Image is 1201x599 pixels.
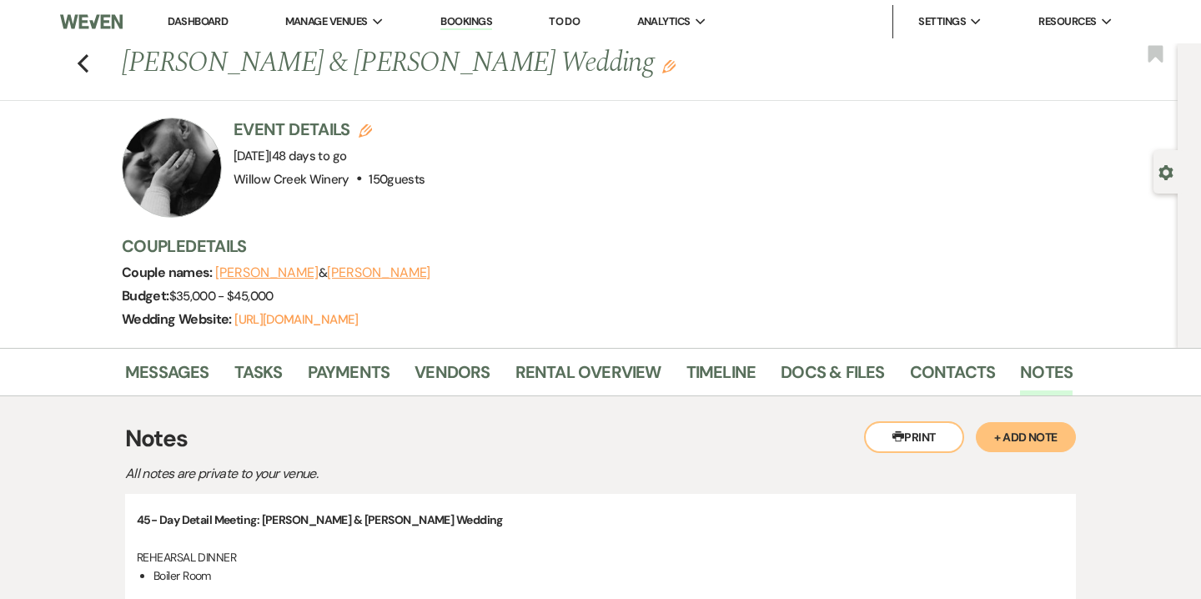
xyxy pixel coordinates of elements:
span: Manage Venues [285,13,368,30]
button: Print [864,421,964,453]
button: + Add Note [976,422,1076,452]
a: Docs & Files [781,359,884,395]
span: Settings [918,13,966,30]
a: To Do [549,14,580,28]
button: Edit [662,58,676,73]
a: Dashboard [168,14,228,28]
strong: 45- Day Detail Meeting: [PERSON_NAME] & [PERSON_NAME] Wedding [137,512,503,527]
a: Timeline [686,359,756,395]
button: [PERSON_NAME] [215,266,319,279]
a: Contacts [910,359,996,395]
span: Resources [1038,13,1096,30]
span: & [215,264,430,281]
a: Messages [125,359,209,395]
span: | [269,148,346,164]
a: Payments [308,359,390,395]
button: [PERSON_NAME] [327,266,430,279]
p: All notes are private to your venue. [125,463,709,485]
span: Wedding Website: [122,310,234,328]
a: [URL][DOMAIN_NAME] [234,311,358,328]
span: Budget: [122,287,169,305]
a: Bookings [440,14,492,30]
img: Weven Logo [60,4,123,39]
h3: Couple Details [122,234,1056,258]
span: Couple names: [122,264,215,281]
a: Vendors [415,359,490,395]
span: Analytics [637,13,691,30]
span: [DATE] [234,148,346,164]
h3: Notes [125,421,1076,456]
span: Willow Creek Winery [234,171,349,188]
span: 150 guests [369,171,425,188]
a: Rental Overview [515,359,661,395]
span: 48 days to go [272,148,347,164]
button: Open lead details [1158,164,1173,179]
a: Notes [1020,359,1073,395]
a: Tasks [234,359,283,395]
h3: Event Details [234,118,425,141]
span: $35,000 - $45,000 [169,288,274,305]
li: Boiler Room [153,566,1064,585]
p: REHEARSAL DINNER [137,548,1064,566]
h1: [PERSON_NAME] & [PERSON_NAME] Wedding [122,43,869,83]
